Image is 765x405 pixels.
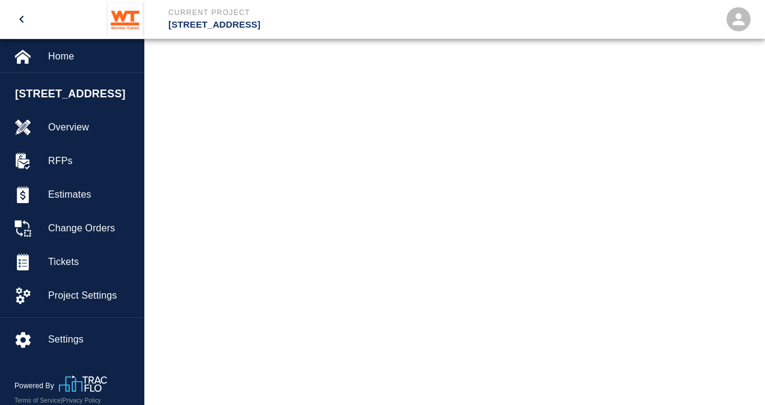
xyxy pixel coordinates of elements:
span: RFPs [48,154,134,168]
span: Overview [48,120,134,135]
p: Current Project [168,7,447,18]
img: Whiting-Turner [106,2,144,36]
p: [STREET_ADDRESS] [168,18,447,32]
span: [STREET_ADDRESS] [15,86,138,102]
a: Privacy Policy [63,397,101,404]
span: Settings [48,332,134,347]
a: Terms of Service [14,397,61,404]
span: Estimates [48,187,134,202]
button: open drawer [7,5,36,34]
span: Change Orders [48,221,134,236]
img: TracFlo [59,376,107,392]
span: Project Settings [48,288,134,303]
span: Tickets [48,255,134,269]
p: Powered By [14,380,59,391]
span: Home [48,49,134,64]
span: | [61,397,63,404]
